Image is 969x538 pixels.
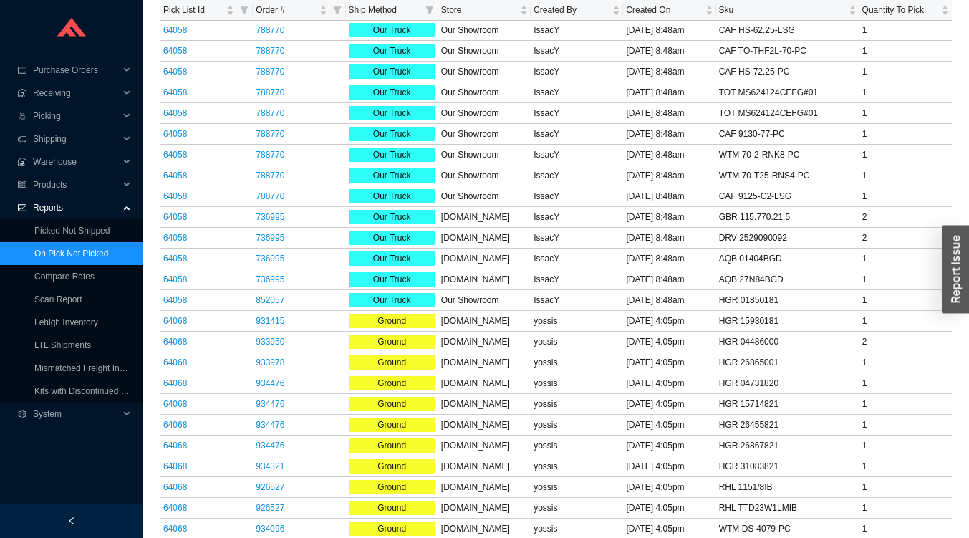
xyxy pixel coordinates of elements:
a: 788770 [256,170,284,181]
td: [DOMAIN_NAME] [438,311,531,332]
span: Sku [719,3,846,17]
div: Ground [349,376,435,390]
div: Our Truck [349,127,435,141]
td: [DOMAIN_NAME] [438,332,531,352]
td: 1 [859,498,952,519]
td: IssacY [531,124,623,145]
td: HGR 15930181 [716,311,859,332]
span: Reports [33,196,119,219]
a: 852057 [256,295,284,305]
a: 788770 [256,87,284,97]
td: [DATE] 4:05pm [623,311,715,332]
td: 1 [859,415,952,436]
a: 64058 [163,170,187,181]
td: IssacY [531,165,623,186]
td: CAF 9130-77-PC [716,124,859,145]
td: 1 [859,249,952,269]
a: 64068 [163,357,187,368]
a: 64068 [163,461,187,471]
span: Quantity To Pick [862,3,938,17]
div: Ground [349,335,435,349]
a: 736995 [256,274,284,284]
div: Ground [349,480,435,494]
td: [DATE] 4:05pm [623,373,715,394]
span: Store [441,3,517,17]
a: 64068 [163,378,187,388]
td: 1 [859,290,952,311]
td: [DATE] 4:05pm [623,436,715,456]
td: HGR 31083821 [716,456,859,477]
td: IssacY [531,62,623,82]
td: Our Showroom [438,62,531,82]
a: 64068 [163,399,187,409]
div: Our Truck [349,293,435,307]
span: setting [17,410,27,418]
td: [DOMAIN_NAME] [438,249,531,269]
a: 64068 [163,482,187,492]
td: IssacY [531,269,623,290]
a: 64058 [163,212,187,222]
td: Our Showroom [438,186,531,207]
td: 2 [859,332,952,352]
td: yossis [531,415,623,436]
td: IssacY [531,41,623,62]
td: [DATE] 8:48am [623,103,715,124]
td: WTM 70-T25-RNS4-PC [716,165,859,186]
a: 64058 [163,46,187,56]
a: Compare Rates [34,272,95,282]
td: 1 [859,82,952,103]
a: 788770 [256,25,284,35]
span: filter [333,6,342,14]
td: TOT MS624124CEFG#01 [716,82,859,103]
a: 934476 [256,441,284,451]
td: CAF 9125-C2-LSG [716,186,859,207]
td: IssacY [531,249,623,269]
td: IssacY [531,20,623,41]
td: IssacY [531,186,623,207]
td: Our Showroom [438,82,531,103]
span: Warehouse [33,150,119,173]
td: yossis [531,436,623,456]
a: 736995 [256,212,284,222]
span: Products [33,173,119,196]
a: 64068 [163,441,187,451]
td: [DATE] 4:05pm [623,352,715,373]
div: Our Truck [349,168,435,183]
a: 736995 [256,233,284,243]
td: HGR 26867821 [716,436,859,456]
div: Our Truck [349,272,435,287]
td: yossis [531,498,623,519]
td: [DATE] 8:48am [623,207,715,228]
td: 1 [859,373,952,394]
td: HGR 15714821 [716,394,859,415]
div: Ground [349,522,435,536]
td: IssacY [531,228,623,249]
td: [DOMAIN_NAME] [438,498,531,519]
td: [DOMAIN_NAME] [438,352,531,373]
span: read [17,181,27,189]
div: Our Truck [349,148,435,162]
td: IssacY [531,145,623,165]
a: 926527 [256,482,284,492]
div: Ground [349,418,435,432]
td: [DOMAIN_NAME] [438,394,531,415]
td: HGR 04486000 [716,332,859,352]
div: Our Truck [349,251,435,266]
td: HGR 26865001 [716,352,859,373]
span: Created By [534,3,609,17]
a: 788770 [256,46,284,56]
td: 1 [859,165,952,186]
td: Our Showroom [438,124,531,145]
a: 934476 [256,378,284,388]
td: CAF HS-72.25-PC [716,62,859,82]
td: IssacY [531,290,623,311]
td: [DATE] 4:05pm [623,415,715,436]
td: CAF TO-THF2L-70-PC [716,41,859,62]
a: Picked Not Shipped [34,226,110,236]
td: yossis [531,373,623,394]
td: 2 [859,228,952,249]
td: yossis [531,311,623,332]
td: DRV 2529090092 [716,228,859,249]
a: 64068 [163,337,187,347]
td: HGR 01850181 [716,290,859,311]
